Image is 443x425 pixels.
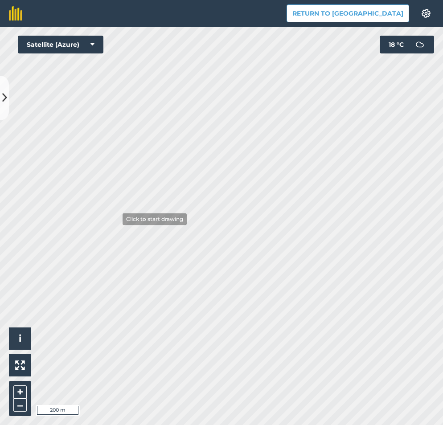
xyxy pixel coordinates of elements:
[123,213,187,225] div: Click to start drawing
[380,36,434,53] button: 18 °C
[389,36,404,53] span: 18 ° C
[9,6,22,20] img: fieldmargin Logo
[9,327,31,350] button: i
[15,360,25,370] img: Four arrows, one pointing top left, one top right, one bottom right and the last bottom left
[411,36,429,53] img: svg+xml;base64,PD94bWwgdmVyc2lvbj0iMS4wIiBlbmNvZGluZz0idXRmLTgiPz4KPCEtLSBHZW5lcmF0b3I6IEFkb2JlIE...
[19,333,21,344] span: i
[421,9,431,18] img: A cog icon
[18,36,103,53] button: Satellite (Azure)
[287,4,409,22] button: Return to [GEOGRAPHIC_DATA]
[13,385,27,399] button: +
[13,399,27,412] button: –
